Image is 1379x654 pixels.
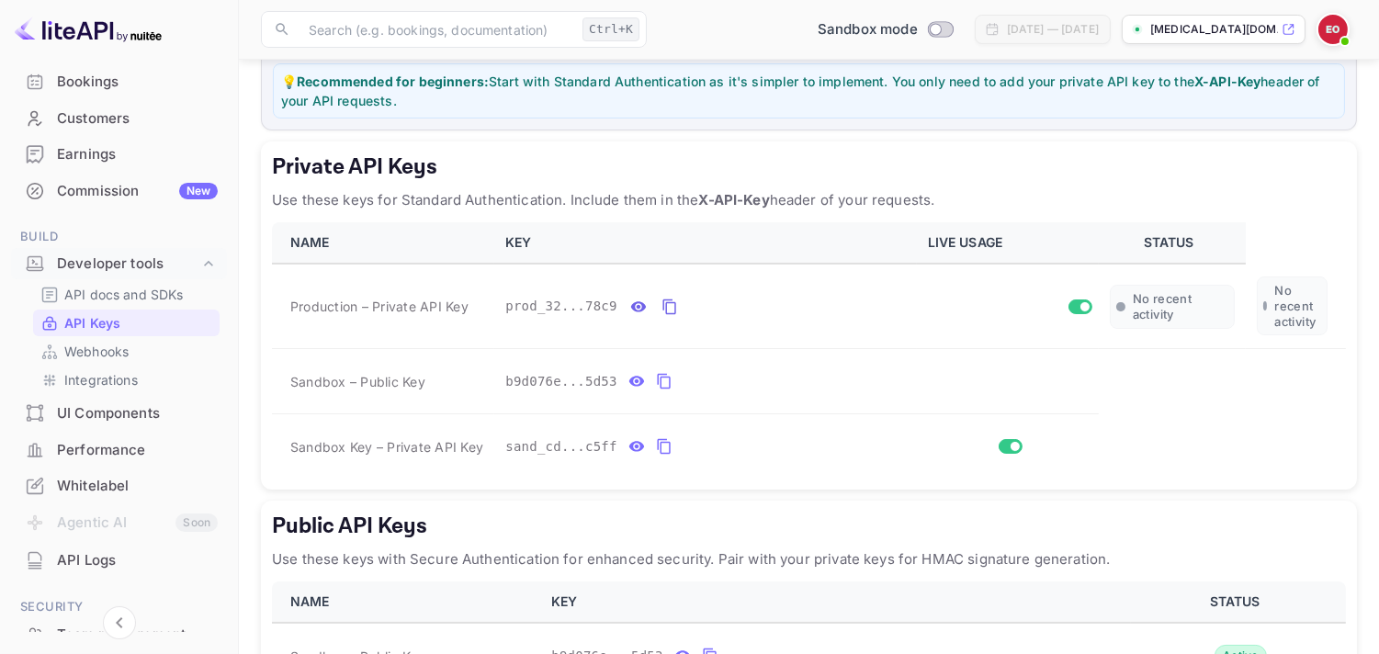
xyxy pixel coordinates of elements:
th: NAME [272,222,494,264]
input: Search (e.g. bookings, documentation) [298,11,575,48]
div: Switch to Production mode [810,19,960,40]
a: API Keys [40,313,212,333]
th: STATUS [1099,222,1245,264]
a: Webhooks [40,342,212,361]
span: Security [11,597,227,617]
p: Use these keys for Standard Authentication. Include them in the header of your requests. [272,189,1346,211]
h5: Public API Keys [272,512,1346,541]
div: [DATE] — [DATE] [1007,21,1099,38]
div: New [179,183,218,199]
p: 💡 Start with Standard Authentication as it's simpler to implement. You only need to add your priv... [281,72,1337,110]
div: CommissionNew [11,174,227,209]
p: API Keys [64,313,120,333]
div: Earnings [57,144,218,165]
div: Customers [57,108,218,130]
div: Commission [57,181,218,202]
a: Earnings [11,137,227,171]
a: Integrations [40,370,212,389]
a: Bookings [11,64,227,98]
div: Developer tools [57,254,199,275]
p: Webhooks [64,342,129,361]
div: Customers [11,101,227,137]
div: Integrations [33,366,220,393]
div: Earnings [11,137,227,173]
a: API Logs [11,543,227,577]
a: API docs and SDKs [40,285,212,304]
a: UI Components [11,396,227,430]
span: prod_32...78c9 [505,297,617,316]
th: NAME [272,581,540,623]
a: Whitelabel [11,468,227,502]
span: No recent activity [1133,291,1228,322]
div: API docs and SDKs [33,281,220,308]
div: API Keys [33,310,220,336]
th: LIVE USAGE [917,222,1100,264]
strong: X-API-Key [1194,73,1260,89]
span: Sandbox – Public Key [290,372,425,391]
p: [MEDICAL_DATA][DOMAIN_NAME] [1150,21,1278,38]
th: KEY [494,222,917,264]
button: Collapse navigation [103,606,136,639]
p: API docs and SDKs [64,285,184,304]
div: Bookings [11,64,227,100]
table: private api keys table [272,222,1346,479]
span: sand_cd...c5ff [505,437,617,457]
span: Build [11,227,227,247]
a: Customers [11,101,227,135]
strong: X-API-Key [698,191,769,209]
a: Performance [11,433,227,467]
h5: Private API Keys [272,152,1346,182]
div: Whitelabel [11,468,227,504]
div: Performance [11,433,227,468]
img: LiteAPI logo [15,15,162,44]
div: Team management [57,625,218,646]
span: Sandbox mode [818,19,918,40]
img: Efezino Ogaga [1318,15,1348,44]
a: CommissionNew [11,174,227,208]
div: Performance [57,440,218,461]
div: UI Components [57,403,218,424]
strong: Recommended for beginners: [297,73,489,89]
a: Team management [11,617,227,651]
span: Production – Private API Key [290,297,469,316]
p: Integrations [64,370,138,389]
div: API Logs [57,550,218,571]
span: Sandbox Key – Private API Key [290,439,483,455]
div: UI Components [11,396,227,432]
th: KEY [540,581,1131,623]
div: Developer tools [11,248,227,280]
div: API Logs [11,543,227,579]
div: Webhooks [33,338,220,365]
div: Bookings [57,72,218,93]
span: No recent activity [1274,283,1321,329]
span: b9d076e...5d53 [505,372,617,391]
p: Use these keys with Secure Authentication for enhanced security. Pair with your private keys for ... [272,548,1346,570]
th: STATUS [1131,581,1346,623]
div: Whitelabel [57,476,218,497]
div: Ctrl+K [582,17,639,41]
